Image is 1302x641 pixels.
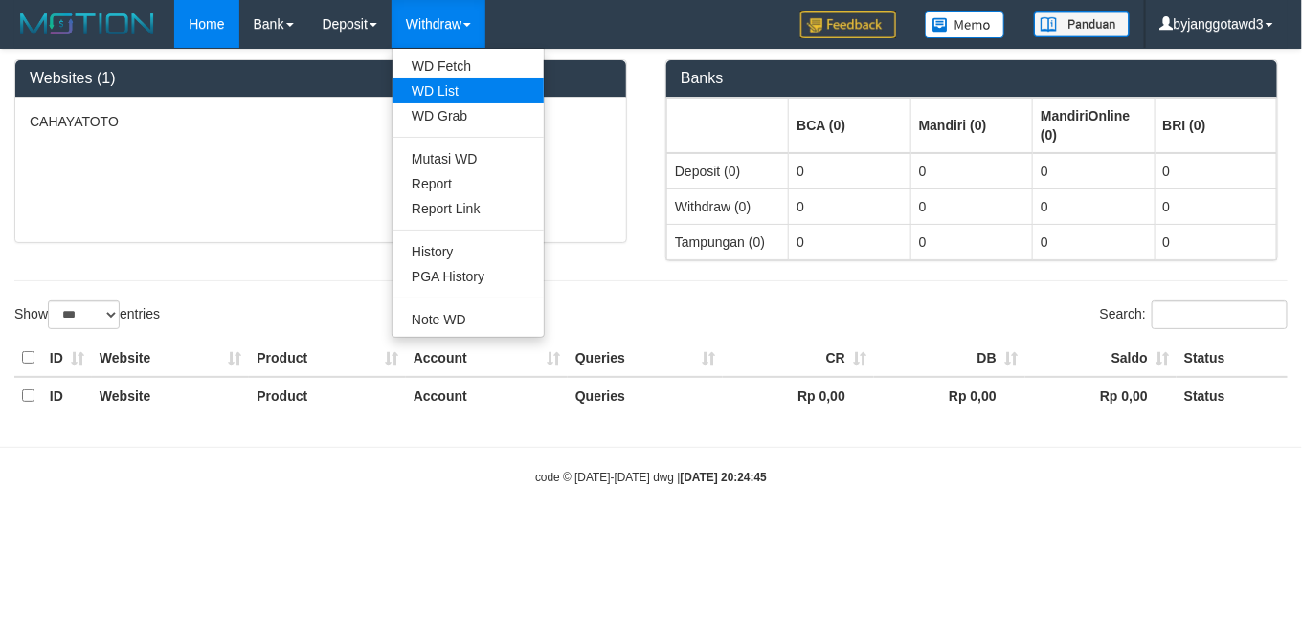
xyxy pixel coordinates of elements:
select: Showentries [48,300,120,329]
td: 0 [1033,153,1155,189]
th: Website [92,340,249,377]
th: Queries [568,377,723,414]
th: Rp 0,00 [723,377,874,414]
a: WD Fetch [393,54,544,78]
td: 0 [910,153,1032,189]
a: WD List [393,78,544,103]
td: 0 [910,224,1032,259]
td: Withdraw (0) [667,188,789,224]
th: Account [406,340,568,377]
th: Group: activate to sort column ascending [910,98,1032,153]
th: Product [249,340,405,377]
input: Search: [1152,300,1288,329]
td: 0 [789,153,910,189]
th: Group: activate to sort column ascending [667,98,789,153]
a: Note WD [393,307,544,332]
td: 0 [789,224,910,259]
th: Status [1177,340,1288,377]
a: Mutasi WD [393,146,544,171]
th: DB [874,340,1025,377]
td: 0 [1155,153,1276,189]
th: Account [406,377,568,414]
td: Tampungan (0) [667,224,789,259]
th: Group: activate to sort column ascending [789,98,910,153]
th: CR [723,340,874,377]
a: History [393,239,544,264]
strong: [DATE] 20:24:45 [681,471,767,484]
td: 0 [1155,188,1276,224]
a: Report [393,171,544,196]
th: Rp 0,00 [1025,377,1177,414]
th: ID [42,340,92,377]
td: 0 [1033,188,1155,224]
p: CAHAYATOTO [30,112,612,131]
td: 0 [1033,224,1155,259]
td: 0 [789,188,910,224]
a: PGA History [393,264,544,289]
img: Button%20Memo.svg [925,11,1005,38]
small: code © [DATE]-[DATE] dwg | [535,471,767,484]
h3: Websites (1) [30,70,612,87]
a: WD Grab [393,103,544,128]
th: Group: activate to sort column ascending [1033,98,1155,153]
th: ID [42,377,92,414]
img: panduan.png [1034,11,1130,37]
th: Rp 0,00 [874,377,1025,414]
th: Group: activate to sort column ascending [1155,98,1276,153]
label: Search: [1100,300,1288,329]
th: Website [92,377,249,414]
label: Show entries [14,300,160,329]
td: 0 [910,188,1032,224]
img: MOTION_logo.png [14,10,160,38]
a: Report Link [393,196,544,221]
th: Queries [568,340,723,377]
th: Status [1177,377,1288,414]
td: Deposit (0) [667,153,789,189]
img: Feedback.jpg [800,11,896,38]
h3: Banks [681,70,1263,87]
th: Saldo [1025,340,1177,377]
th: Product [249,377,405,414]
td: 0 [1155,224,1276,259]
